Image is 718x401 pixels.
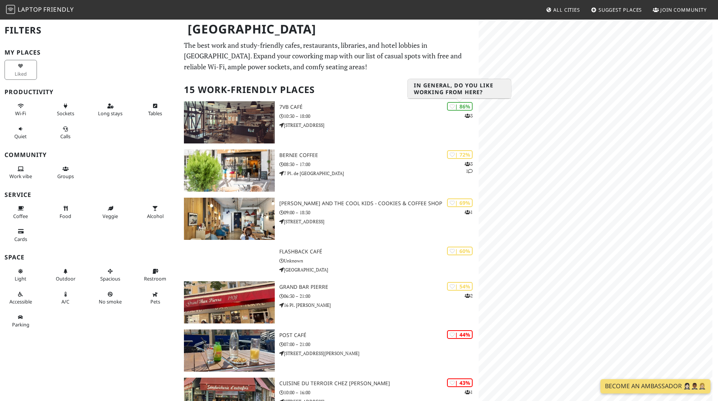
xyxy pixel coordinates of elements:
[179,281,479,323] a: Grand Bar Pierre | 54% 2 Grand Bar Pierre 06:30 – 21:00 16 Pl. [PERSON_NAME]
[447,330,473,339] div: | 44%
[279,249,479,255] h3: Flashback café
[6,5,15,14] img: LaptopFriendly
[5,202,37,222] button: Coffee
[660,6,707,13] span: Join Community
[103,213,118,220] span: Veggie
[94,288,127,308] button: No smoke
[5,254,175,261] h3: Space
[279,380,479,387] h3: CUISINE DU TERROIR CHEZ [PERSON_NAME]
[49,288,82,308] button: A/C
[279,266,479,273] p: [GEOGRAPHIC_DATA]
[5,311,37,331] button: Parking
[465,292,473,299] p: 2
[279,113,479,120] p: 10:30 – 18:00
[139,265,171,285] button: Restroom
[100,275,120,282] span: Spacious
[5,225,37,245] button: Cards
[94,265,127,285] button: Spacious
[447,198,473,207] div: | 69%
[179,149,479,192] a: Bernie Coffee | 72% 31 Bernie Coffee 08:30 – 17:00 7 Pl. de [GEOGRAPHIC_DATA]
[179,198,479,240] a: Emilie's and the cool kids - Cookies & Coffee shop | 69% 1 [PERSON_NAME] and the cool kids - Cook...
[279,257,479,264] p: Unknown
[179,246,479,275] a: | 60% Flashback café Unknown [GEOGRAPHIC_DATA]
[43,5,73,14] span: Friendly
[408,79,511,99] h3: In general, do you like working from here?
[447,378,473,387] div: | 43%
[279,209,479,216] p: 09:00 – 18:30
[279,293,479,300] p: 06:30 – 21:00
[148,110,162,117] span: Work-friendly tables
[600,379,710,393] a: Become an Ambassador 🤵🏻‍♀️🤵🏾‍♂️🤵🏼‍♀️
[279,341,479,348] p: 07:00 – 21:00
[447,282,473,291] div: | 54%
[94,100,127,120] button: Long stays
[553,6,580,13] span: All Cities
[5,151,175,159] h3: Community
[5,265,37,285] button: Light
[150,298,160,305] span: Pet friendly
[465,209,473,216] p: 1
[184,329,275,372] img: Post Café
[279,161,479,168] p: 08:30 – 17:00
[465,160,473,175] p: 3 1
[279,218,479,225] p: [STREET_ADDRESS]
[179,101,479,143] a: 7VB Café | 86% 3 7VB Café 10:30 – 18:00 [STREET_ADDRESS]
[279,152,479,159] h3: Bernie Coffee
[279,122,479,129] p: [STREET_ADDRESS]
[94,202,127,222] button: Veggie
[184,281,275,323] img: Grand Bar Pierre
[61,298,69,305] span: Air conditioned
[139,202,171,222] button: Alcohol
[279,284,479,290] h3: Grand Bar Pierre
[184,40,474,72] p: The best work and study-friendly cafes, restaurants, libraries, and hotel lobbies in [GEOGRAPHIC_...
[14,133,27,140] span: Quiet
[182,19,477,40] h1: [GEOGRAPHIC_DATA]
[144,275,166,282] span: Restroom
[543,3,583,17] a: All Cities
[465,389,473,396] p: 1
[15,275,26,282] span: Natural light
[279,200,479,207] h3: [PERSON_NAME] and the cool kids - Cookies & Coffee shop
[184,149,275,192] img: Bernie Coffee
[139,100,171,120] button: Tables
[57,173,74,180] span: Group tables
[5,191,175,198] h3: Service
[5,19,175,42] h2: Filters
[13,213,28,220] span: Coffee
[18,5,42,14] span: Laptop
[60,213,71,220] span: Food
[184,78,474,101] h2: 15 Work-Friendly Places
[49,265,82,285] button: Outdoor
[99,298,122,305] span: Smoke free
[12,321,29,328] span: Parking
[279,389,479,396] p: 10:00 – 16:00
[279,332,479,338] h3: Post Café
[5,288,37,308] button: Accessible
[5,100,37,120] button: Wi-Fi
[5,88,175,96] h3: Productivity
[179,329,479,372] a: Post Café | 44% Post Café 07:00 – 21:00 [STREET_ADDRESS][PERSON_NAME]
[447,247,473,255] div: | 60%
[279,350,479,357] p: [STREET_ADDRESS][PERSON_NAME]
[279,302,479,309] p: 16 Pl. [PERSON_NAME]
[5,49,175,56] h3: My Places
[184,198,275,240] img: Emilie's and the cool kids - Cookies & Coffee shop
[184,101,275,143] img: 7VB Café
[279,170,479,177] p: 7 Pl. de [GEOGRAPHIC_DATA]
[5,123,37,143] button: Quiet
[6,3,74,17] a: LaptopFriendly LaptopFriendly
[5,163,37,183] button: Work vibe
[49,100,82,120] button: Sockets
[447,150,473,159] div: | 72%
[60,133,70,140] span: Video/audio calls
[650,3,710,17] a: Join Community
[139,288,171,308] button: Pets
[49,202,82,222] button: Food
[49,123,82,143] button: Calls
[98,110,122,117] span: Long stays
[279,104,479,110] h3: 7VB Café
[56,275,75,282] span: Outdoor area
[599,6,642,13] span: Suggest Places
[147,213,164,220] span: Alcohol
[14,236,27,242] span: Credit cards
